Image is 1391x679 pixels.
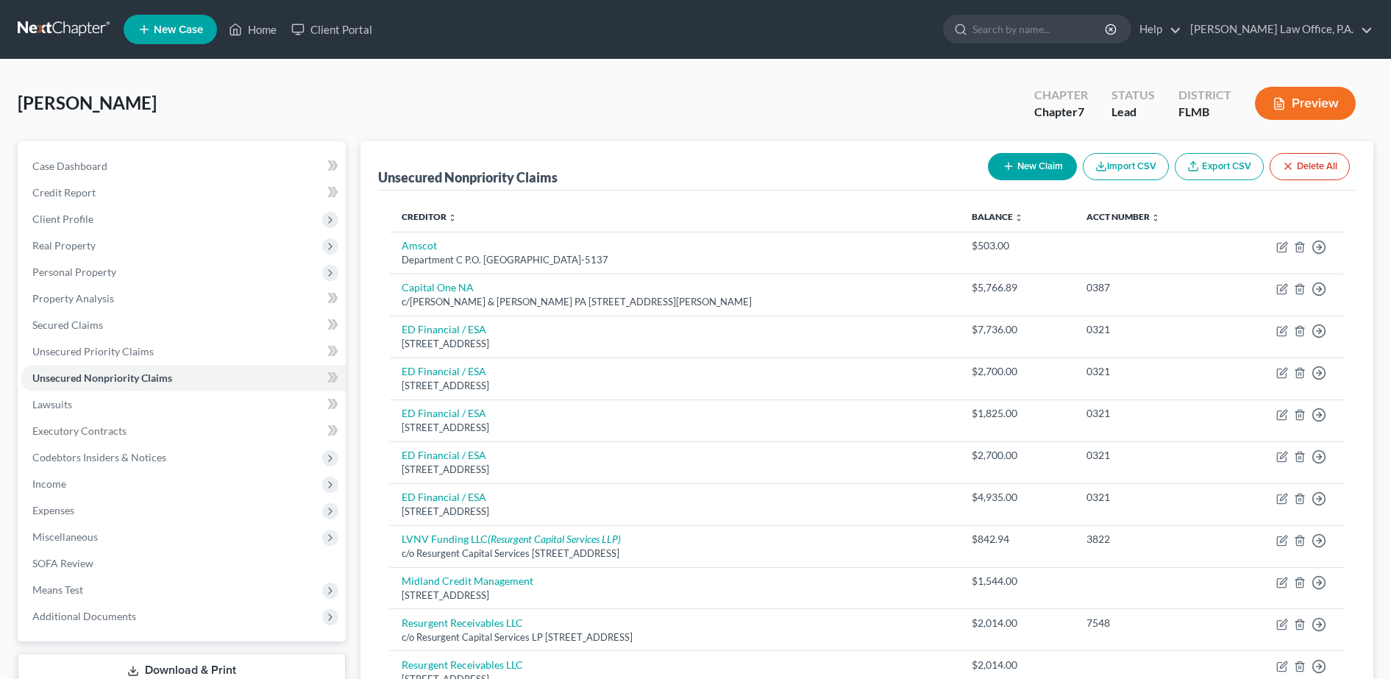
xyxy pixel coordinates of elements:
div: District [1178,87,1231,104]
div: [STREET_ADDRESS] [402,337,948,351]
a: Midland Credit Management [402,575,533,587]
a: Case Dashboard [21,153,346,179]
span: Personal Property [32,266,116,278]
div: Chapter [1034,87,1088,104]
div: 0321 [1086,364,1211,379]
i: (Resurgent Capital Services LLP) [488,533,621,545]
a: Unsecured Priority Claims [21,338,346,365]
div: Chapter [1034,104,1088,121]
div: [STREET_ADDRESS] [402,463,948,477]
span: Case Dashboard [32,160,107,172]
div: $842.94 [972,532,1063,547]
a: ED Financial / ESA [402,407,486,419]
a: Help [1132,16,1181,43]
div: $1,544.00 [972,574,1063,589]
span: Credit Report [32,186,96,199]
span: Unsecured Nonpriority Claims [32,372,172,384]
span: 7 [1078,104,1084,118]
span: Executory Contracts [32,424,127,437]
span: Codebtors Insiders & Notices [32,451,166,463]
div: FLMB [1178,104,1231,121]
button: Import CSV [1083,153,1169,180]
div: c/[PERSON_NAME] & [PERSON_NAME] PA [STREET_ADDRESS][PERSON_NAME] [402,295,948,309]
span: Miscellaneous [32,530,98,543]
span: Secured Claims [32,319,103,331]
div: c/o Resurgent Capital Services LP [STREET_ADDRESS] [402,630,948,644]
span: SOFA Review [32,557,93,569]
span: New Case [154,24,203,35]
a: Resurgent Receivables LLC [402,616,523,629]
div: 3822 [1086,532,1211,547]
button: Delete All [1270,153,1350,180]
div: [STREET_ADDRESS] [402,589,948,602]
a: Capital One NA [402,281,474,294]
div: 7548 [1086,616,1211,630]
a: Amscot [402,239,437,252]
span: Means Test [32,583,83,596]
div: $1,825.00 [972,406,1063,421]
a: LVNV Funding LLC(Resurgent Capital Services LLP) [402,533,621,545]
span: Income [32,477,66,490]
div: 0321 [1086,490,1211,505]
a: Export CSV [1175,153,1264,180]
span: Client Profile [32,213,93,225]
a: Resurgent Receivables LLC [402,658,523,671]
i: unfold_more [1151,213,1160,222]
a: [PERSON_NAME] Law Office, P.A. [1183,16,1373,43]
div: $2,014.00 [972,658,1063,672]
div: $503.00 [972,238,1063,253]
div: $2,014.00 [972,616,1063,630]
div: [STREET_ADDRESS] [402,379,948,393]
a: Unsecured Nonpriority Claims [21,365,346,391]
button: New Claim [988,153,1077,180]
div: 0321 [1086,406,1211,421]
a: Credit Report [21,179,346,206]
div: $7,736.00 [972,322,1063,337]
a: ED Financial / ESA [402,491,486,503]
a: Acct Number unfold_more [1086,211,1160,222]
a: ED Financial / ESA [402,323,486,335]
div: 0321 [1086,322,1211,337]
a: ED Financial / ESA [402,365,486,377]
div: [STREET_ADDRESS] [402,421,948,435]
div: $4,935.00 [972,490,1063,505]
div: Status [1111,87,1155,104]
div: $2,700.00 [972,364,1063,379]
div: 0387 [1086,280,1211,295]
div: Department C P.O. [GEOGRAPHIC_DATA]-5137 [402,253,948,267]
div: 0321 [1086,448,1211,463]
span: Real Property [32,239,96,252]
div: Lead [1111,104,1155,121]
i: unfold_more [448,213,457,222]
a: Creditor unfold_more [402,211,457,222]
a: Balance unfold_more [972,211,1023,222]
div: Unsecured Nonpriority Claims [378,168,558,186]
a: Property Analysis [21,285,346,312]
span: [PERSON_NAME] [18,92,157,113]
a: ED Financial / ESA [402,449,486,461]
div: c/o Resurgent Capital Services [STREET_ADDRESS] [402,547,948,561]
div: $5,766.89 [972,280,1063,295]
i: unfold_more [1014,213,1023,222]
a: Secured Claims [21,312,346,338]
a: Executory Contracts [21,418,346,444]
span: Lawsuits [32,398,72,410]
a: Home [221,16,284,43]
input: Search by name... [972,15,1107,43]
div: $2,700.00 [972,448,1063,463]
button: Preview [1255,87,1356,120]
a: SOFA Review [21,550,346,577]
span: Unsecured Priority Claims [32,345,154,358]
span: Expenses [32,504,74,516]
a: Client Portal [284,16,380,43]
a: Lawsuits [21,391,346,418]
span: Property Analysis [32,292,114,305]
span: Additional Documents [32,610,136,622]
div: [STREET_ADDRESS] [402,505,948,519]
